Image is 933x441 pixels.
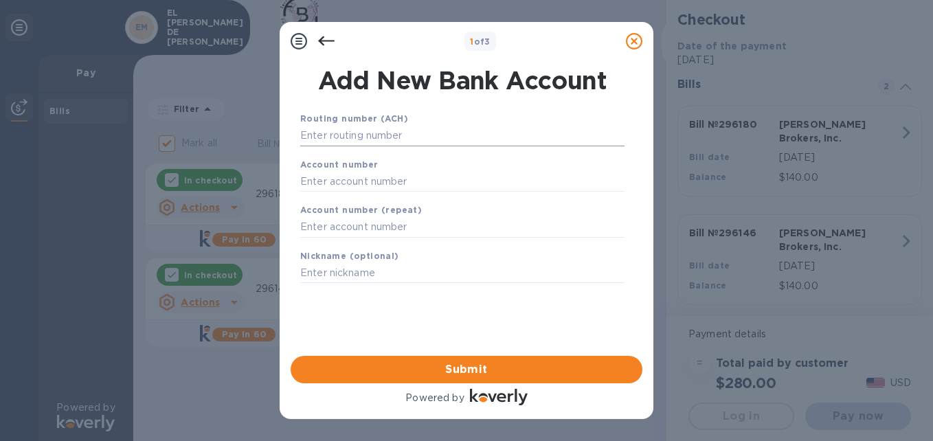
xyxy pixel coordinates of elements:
[292,66,633,95] h1: Add New Bank Account
[470,389,528,405] img: Logo
[300,126,625,146] input: Enter routing number
[405,391,464,405] p: Powered by
[470,36,473,47] span: 1
[291,356,642,383] button: Submit
[300,217,625,238] input: Enter account number
[300,159,379,170] b: Account number
[302,361,631,378] span: Submit
[300,171,625,192] input: Enter account number
[300,251,399,261] b: Nickname (optional)
[470,36,491,47] b: of 3
[300,205,422,215] b: Account number (repeat)
[300,113,408,124] b: Routing number (ACH)
[300,263,625,284] input: Enter nickname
